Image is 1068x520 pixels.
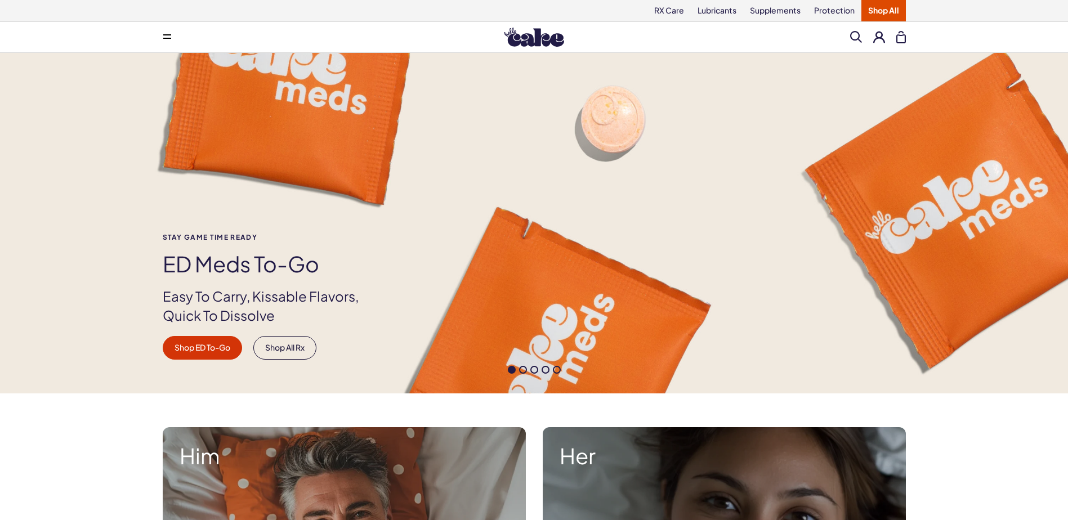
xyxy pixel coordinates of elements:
a: Shop ED To-Go [163,336,242,360]
p: Easy To Carry, Kissable Flavors, Quick To Dissolve [163,287,378,325]
a: Shop All Rx [253,336,316,360]
strong: Her [560,444,889,468]
img: Hello Cake [504,28,564,47]
span: Stay Game time ready [163,234,378,241]
strong: Him [180,444,509,468]
h1: ED Meds to-go [163,252,378,276]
